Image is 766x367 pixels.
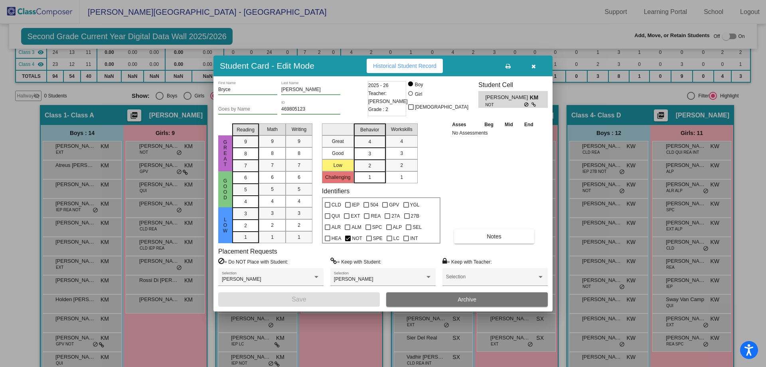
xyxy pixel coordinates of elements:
[244,138,247,145] span: 9
[330,258,381,266] label: = Keep with Student:
[442,258,492,266] label: = Keep with Teacher:
[360,126,379,133] span: Behavior
[298,198,300,205] span: 4
[413,222,422,232] span: SEL
[400,150,403,157] span: 3
[271,150,274,157] span: 8
[332,200,341,210] span: CLD
[371,211,381,221] span: REA
[519,120,539,129] th: End
[368,138,371,145] span: 4
[368,89,408,105] span: Teacher: [PERSON_NAME]
[352,200,359,210] span: IEP
[298,234,300,241] span: 1
[218,258,288,266] label: = Do NOT Place with Student:
[479,120,499,129] th: Beg
[271,174,274,181] span: 6
[271,186,274,193] span: 5
[271,138,274,145] span: 9
[386,292,548,307] button: Archive
[298,174,300,181] span: 6
[478,81,548,89] h3: Student Cell
[393,234,399,243] span: LC
[450,120,479,129] th: Asses
[373,234,383,243] span: SPE
[271,222,274,229] span: 2
[370,200,378,210] span: 504
[332,222,341,232] span: ALR
[218,107,277,112] input: goes by name
[410,200,420,210] span: YGL
[400,138,403,145] span: 4
[373,63,436,69] span: Historical Student Record
[220,61,314,71] h3: Student Card - Edit Mode
[368,81,389,89] span: 2025 - 26
[368,162,371,169] span: 2
[244,210,247,217] span: 3
[298,150,300,157] span: 8
[298,186,300,193] span: 5
[368,105,388,113] span: Grade : 2
[351,211,360,221] span: EXT
[351,222,361,232] span: ALM
[391,126,413,133] span: Workskills
[400,162,403,169] span: 2
[298,210,300,217] span: 3
[244,234,247,241] span: 1
[244,150,247,157] span: 8
[292,296,306,303] span: Save
[222,217,229,234] span: Low
[372,222,382,232] span: SPC
[458,296,476,303] span: Archive
[292,126,306,133] span: Writing
[485,102,524,108] span: NOT
[393,222,402,232] span: ALP
[271,234,274,241] span: 1
[400,174,403,181] span: 1
[485,93,529,102] span: [PERSON_NAME]
[368,150,371,157] span: 3
[244,174,247,181] span: 6
[389,200,399,210] span: GPV
[368,174,371,181] span: 1
[298,162,300,169] span: 7
[332,211,340,221] span: QUI
[218,292,380,307] button: Save
[244,198,247,205] span: 4
[415,81,423,88] div: Boy
[222,276,261,282] span: [PERSON_NAME]
[352,234,362,243] span: NOT
[244,162,247,169] span: 7
[487,233,501,240] span: Notes
[332,234,342,243] span: HEA
[367,59,443,73] button: Historical Student Record
[454,229,534,244] button: Notes
[334,276,373,282] span: [PERSON_NAME]
[271,210,274,217] span: 3
[530,93,541,102] span: KM
[298,222,300,229] span: 2
[391,211,400,221] span: 27A
[222,139,229,167] span: Great
[298,138,300,145] span: 9
[271,162,274,169] span: 7
[322,187,349,195] label: Identifiers
[271,198,274,205] span: 4
[499,120,518,129] th: Mid
[222,178,229,200] span: Good
[244,186,247,193] span: 5
[267,126,278,133] span: Math
[415,102,468,112] span: [DEMOGRAPHIC_DATA]
[410,234,418,243] span: INT
[411,211,419,221] span: 27B
[450,129,539,137] td: No Assessments
[415,91,422,98] div: Girl
[218,248,277,255] label: Placement Requests
[281,107,340,112] input: Enter ID
[237,126,255,133] span: Reading
[244,222,247,229] span: 2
